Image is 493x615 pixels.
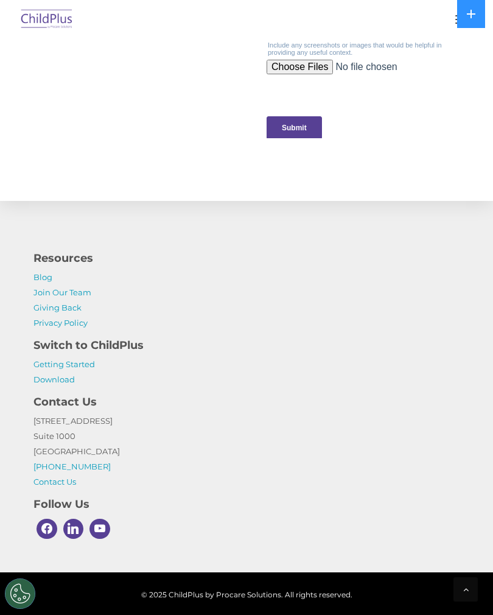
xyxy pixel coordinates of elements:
[33,287,91,297] a: Join Our Team
[33,496,460,513] h4: Follow Us
[33,462,111,471] a: [PHONE_NUMBER]
[86,516,113,543] a: Youtube
[33,337,460,354] h4: Switch to ChildPlus
[33,477,76,487] a: Contact Us
[33,413,460,490] p: [STREET_ADDRESS] Suite 1000 [GEOGRAPHIC_DATA]
[33,516,60,543] a: Facebook
[18,5,75,34] img: ChildPlus by Procare Solutions
[60,516,87,543] a: Linkedin
[33,272,52,282] a: Blog
[33,303,82,312] a: Giving Back
[33,250,460,267] h4: Resources
[288,483,493,615] iframe: Chat Widget
[33,359,95,369] a: Getting Started
[33,393,460,410] h4: Contact Us
[33,374,75,384] a: Download
[33,318,88,328] a: Privacy Policy
[5,578,35,609] button: Cookies Settings
[12,587,481,602] span: © 2025 ChildPlus by Procare Solutions. All rights reserved.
